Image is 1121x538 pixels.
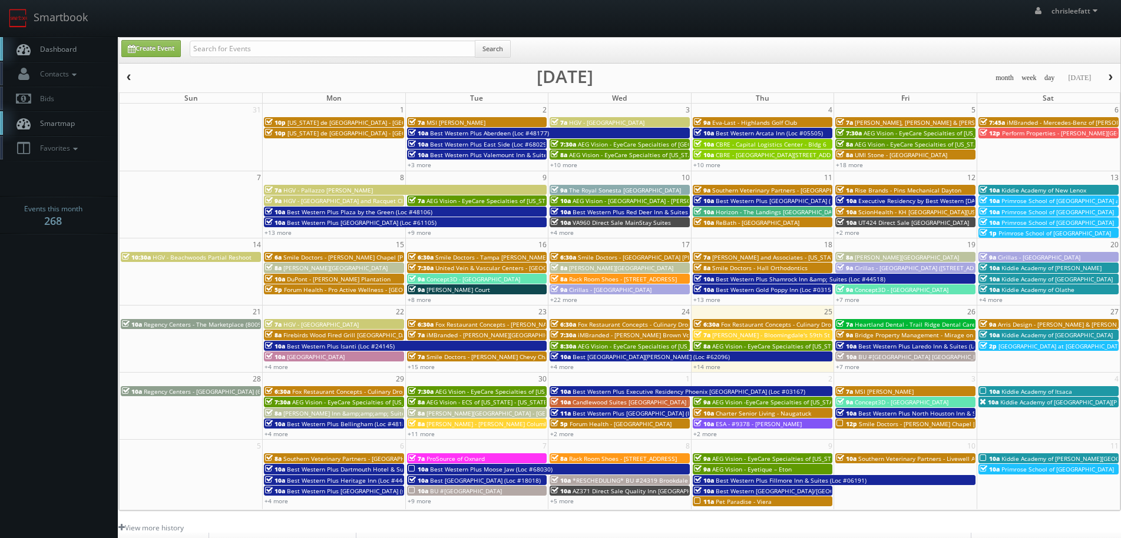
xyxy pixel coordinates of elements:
[836,253,853,261] span: 8a
[716,275,885,283] span: Best Western Plus Shamrock Inn &amp; Suites (Loc #44518)
[184,93,198,103] span: Sun
[578,331,716,339] span: iMBranded - [PERSON_NAME] Brown Volkswagen
[144,320,267,328] span: Regency Centers - The Marketplace (80099)
[712,465,792,473] span: AEG Vision - Eyetique – Eton
[569,186,681,194] span: The Royal Sonesta [GEOGRAPHIC_DATA]
[265,129,286,137] span: 10p
[980,264,1000,272] span: 10a
[1001,264,1102,272] span: Kiddie Academy of [PERSON_NAME]
[34,118,75,128] span: Smartmap
[855,285,948,294] span: Concept3D - [GEOGRAPHIC_DATA]
[836,409,857,417] span: 10a
[578,253,768,261] span: Smile Doctors - [GEOGRAPHIC_DATA] [PERSON_NAME] Orthodontics
[287,487,475,495] span: Best Western Plus [GEOGRAPHIC_DATA] (shoot 1 of 2) (Loc #15116)
[551,320,576,328] span: 6:30a
[716,409,811,417] span: Charter Senior Living - Naugatuck
[408,295,431,304] a: +8 more
[569,454,677,463] span: Rack Room Shoes - [STREET_ADDRESS]
[573,398,746,406] span: Candlewood Suites [GEOGRAPHIC_DATA] [GEOGRAPHIC_DATA]
[265,118,286,127] span: 10p
[980,197,1000,205] span: 10a
[265,331,282,339] span: 8a
[858,342,1006,350] span: Best Western Plus Laredo Inn & Suites (Loc #44702)
[287,342,395,350] span: Best Western Plus Isanti (Loc #24145)
[836,331,853,339] span: 9a
[980,342,997,350] span: 2p
[855,186,961,194] span: Rise Brands - Pins Mechanical Dayton
[283,331,415,339] span: Firebirds Wood Fired Grill [GEOGRAPHIC_DATA]
[537,71,593,82] h2: [DATE]
[430,487,502,495] span: BU #[GEOGRAPHIC_DATA]
[408,420,425,428] span: 8a
[712,253,897,261] span: [PERSON_NAME] and Associates - [US_STATE][GEOGRAPHIC_DATA]
[283,320,359,328] span: HGV - [GEOGRAPHIC_DATA]
[980,129,1000,137] span: 12p
[980,320,996,328] span: 9a
[693,430,717,438] a: +2 more
[435,320,641,328] span: Fox Restaurant Concepts - [PERSON_NAME] Cocina - [GEOGRAPHIC_DATA]
[470,93,483,103] span: Tue
[426,454,485,463] span: ProSource of Oxnard
[980,208,1000,216] span: 10a
[551,218,571,227] span: 10a
[287,353,345,361] span: [GEOGRAPHIC_DATA]
[991,71,1018,85] button: month
[190,41,475,57] input: Search for Events
[858,353,990,361] span: BU #[GEOGRAPHIC_DATA] [GEOGRAPHIC_DATA]
[287,476,415,484] span: Best Western Plus Heritage Inn (Loc #44463)
[265,398,290,406] span: 7:30a
[430,476,541,484] span: Best [GEOGRAPHIC_DATA] (Loc #18018)
[712,331,830,339] span: [PERSON_NAME] - Bloomingdale's 59th St
[712,186,905,194] span: Southern Veterinary Partners - [GEOGRAPHIC_DATA][PERSON_NAME]
[265,476,285,484] span: 10a
[551,420,568,428] span: 5p
[694,275,714,283] span: 10a
[551,409,571,417] span: 11a
[284,285,447,294] span: Forum Health - Pro Active Wellness - [GEOGRAPHIC_DATA]
[283,454,429,463] span: Southern Veterinary Partners - [GEOGRAPHIC_DATA]
[264,430,288,438] a: +4 more
[265,208,285,216] span: 10a
[1017,71,1041,85] button: week
[998,229,1111,237] span: Primrose School of [GEOGRAPHIC_DATA]
[694,320,719,328] span: 6:30a
[408,118,425,127] span: 7a
[694,197,714,205] span: 10a
[569,151,768,159] span: AEG Vision - EyeCare Specialties of [US_STATE] - In Focus Vision Center
[694,454,710,463] span: 9a
[430,140,548,148] span: Best Western Plus East Side (Loc #68029)
[980,118,1005,127] span: 7:45a
[287,420,411,428] span: Best Western Plus Bellingham (Loc #48188)
[980,218,1000,227] span: 10a
[836,387,853,396] span: 7a
[693,363,720,371] a: +14 more
[1001,275,1113,283] span: Kiddie Academy of [GEOGRAPHIC_DATA]
[408,275,425,283] span: 9a
[551,342,576,350] span: 8:30a
[292,398,511,406] span: AEG Vision - EyeCare Specialties of [US_STATE] – Southwest Orlando Eye Care
[694,264,710,272] span: 8a
[573,208,726,216] span: Best Western Plus Red Deer Inn & Suites (Loc #61062)
[430,465,553,473] span: Best Western Plus Moose Jaw (Loc #68030)
[1001,186,1086,194] span: Kiddie Academy of New Lenox
[118,523,184,533] a: View more history
[1064,71,1095,85] button: [DATE]
[716,140,826,148] span: CBRE - Capital Logistics Center - Bldg 6
[326,93,342,103] span: Mon
[694,118,710,127] span: 9a
[573,476,748,484] span: *RESCHEDULING* BU #24319 Brookdale [GEOGRAPHIC_DATA]
[712,264,808,272] span: Smile Doctors - Hall Orthodontics
[426,331,584,339] span: iMBranded - [PERSON_NAME][GEOGRAPHIC_DATA] BMW
[694,253,710,261] span: 7a
[858,409,1029,417] span: Best Western Plus North Houston Inn & Suites (Loc #44475)
[435,264,587,272] span: United Vein & Vascular Centers - [GEOGRAPHIC_DATA]
[283,186,373,194] span: HGV - Pallazzo [PERSON_NAME]
[435,253,635,261] span: Smile Doctors - Tampa [PERSON_NAME] [PERSON_NAME] Orthodontics
[716,497,772,506] span: Pet Paradise - Viera
[408,151,428,159] span: 10a
[408,331,425,339] span: 7a
[475,40,511,58] button: Search
[265,285,282,294] span: 5p
[426,118,485,127] span: MSI [PERSON_NAME]
[980,398,998,406] span: 10a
